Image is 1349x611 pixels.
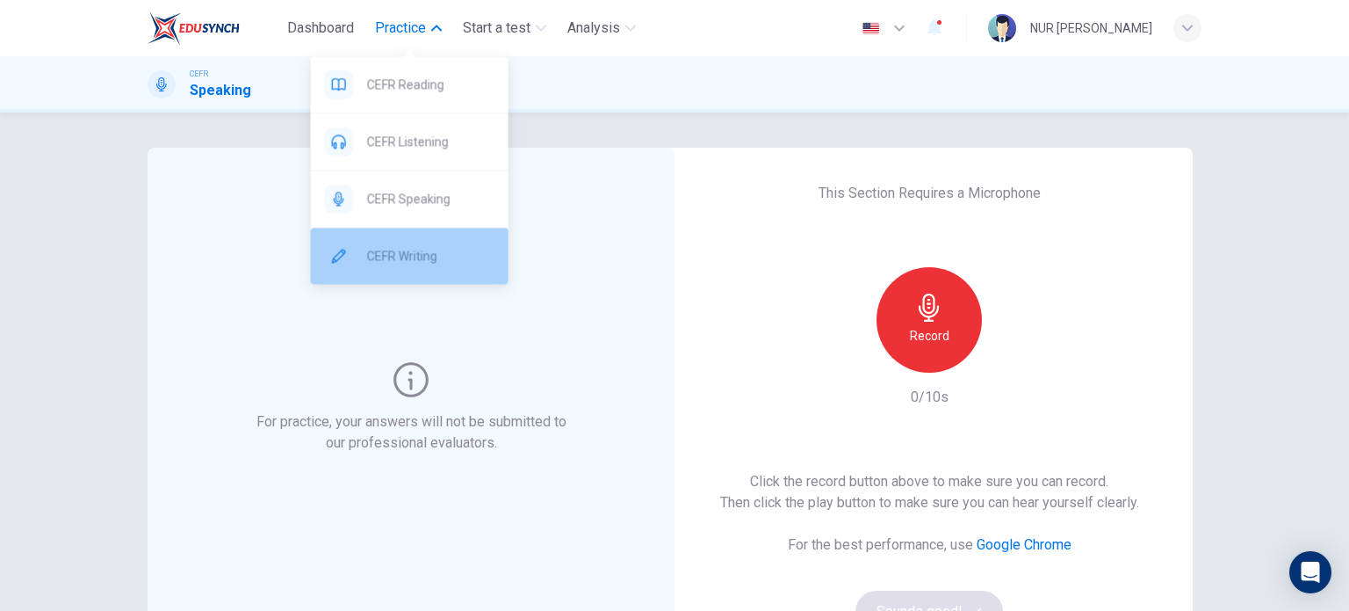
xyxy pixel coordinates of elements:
[287,18,354,39] span: Dashboard
[190,80,251,101] h1: Speaking
[560,12,643,44] button: Analysis
[311,228,509,284] div: CEFR Writing
[988,14,1016,42] img: Profile picture
[977,536,1071,553] a: Google Chrome
[1030,18,1152,39] div: NUR [PERSON_NAME]
[368,12,449,44] button: Practice
[367,188,494,209] span: CEFR Speaking
[910,325,949,346] h6: Record
[367,245,494,266] span: CEFR Writing
[311,113,509,170] div: CEFR Listening
[148,11,280,46] a: EduSynch logo
[720,471,1139,513] h6: Click the record button above to make sure you can record. Then click the play button to make sur...
[876,267,982,373] button: Record
[819,183,1041,204] h6: This Section Requires a Microphone
[567,18,620,39] span: Analysis
[367,74,494,95] span: CEFR Reading
[911,387,949,408] h6: 0/10s
[311,56,509,113] div: CEFR Reading
[253,411,570,454] h6: For practice, your answers will not be submitted to our professional evaluators.
[280,12,361,44] button: Dashboard
[375,18,426,39] span: Practice
[367,131,494,152] span: CEFR Listening
[456,12,553,44] button: Start a test
[463,18,530,39] span: Start a test
[860,22,882,35] img: en
[190,68,208,80] span: CEFR
[148,11,240,46] img: EduSynch logo
[1289,551,1331,593] div: Open Intercom Messenger
[311,171,509,227] div: CEFR Speaking
[788,535,1071,556] h6: For the best performance, use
